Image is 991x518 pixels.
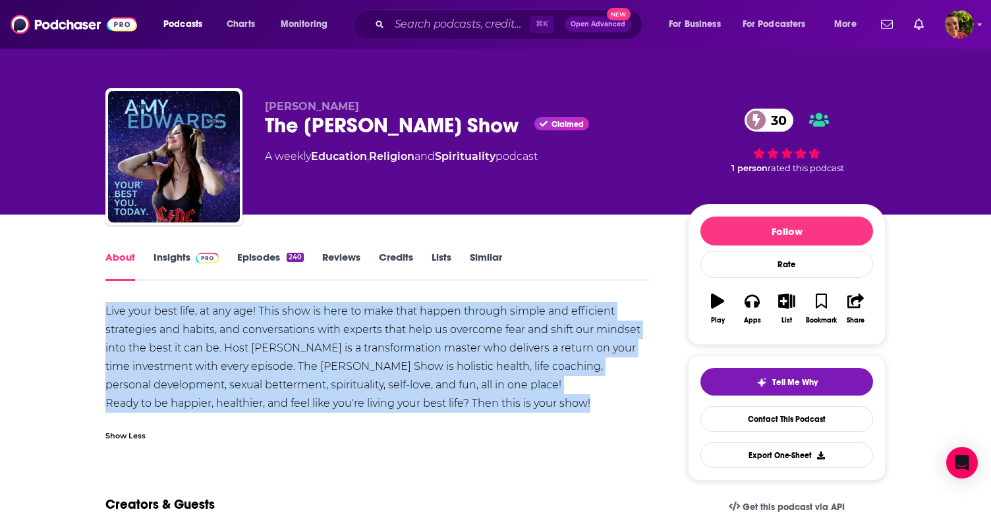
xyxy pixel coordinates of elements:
span: and [414,150,435,163]
a: Show notifications dropdown [909,13,929,36]
span: Monitoring [281,15,327,34]
span: [PERSON_NAME] [265,100,359,113]
span: , [367,150,369,163]
button: Share [839,285,873,332]
a: Similar [470,251,502,281]
div: Play [711,317,725,324]
button: Show profile menu [945,10,974,39]
span: 1 person [731,163,768,173]
span: Logged in as Marz [945,10,974,39]
div: Open Intercom Messenger [946,447,978,479]
button: List [770,285,804,332]
span: More [834,15,857,34]
button: Play [700,285,735,332]
span: Podcasts [163,15,202,34]
a: Education [311,150,367,163]
div: A weekly podcast [265,149,538,165]
a: Lists [432,251,451,281]
button: open menu [660,14,737,35]
span: For Business [669,15,721,34]
div: Live your best life, at any age! This show is here to make that happen through simple and efficie... [105,302,649,413]
div: 240 [287,253,304,262]
img: Podchaser - Follow, Share and Rate Podcasts [11,12,137,37]
div: List [781,317,792,324]
div: 30 1 personrated this podcast [688,100,886,182]
button: Bookmark [804,285,838,332]
h2: Creators & Guests [105,496,215,513]
img: tell me why sparkle [756,377,767,388]
a: Contact This Podcast [700,406,873,432]
button: tell me why sparkleTell Me Why [700,368,873,396]
div: Bookmark [806,317,837,324]
button: open menu [154,14,219,35]
a: Reviews [322,251,360,281]
a: About [105,251,135,281]
a: Religion [369,150,414,163]
input: Search podcasts, credits, & more... [389,14,530,35]
div: Search podcasts, credits, & more... [366,9,655,39]
button: open menu [825,14,873,35]
a: Charts [218,14,263,35]
span: Open Advanced [571,21,625,28]
a: Spirituality [435,150,495,163]
div: Apps [744,317,761,324]
span: New [607,8,631,20]
a: 30 [745,109,793,132]
span: Charts [227,15,255,34]
button: Open AdvancedNew [565,16,631,32]
div: Rate [700,251,873,278]
span: For Podcasters [743,15,806,34]
span: 30 [758,109,793,132]
span: Get this podcast via API [743,502,845,513]
button: open menu [734,14,825,35]
span: rated this podcast [768,163,844,173]
span: Tell Me Why [772,377,818,388]
button: open menu [271,14,345,35]
a: Credits [379,251,413,281]
button: Export One-Sheet [700,442,873,468]
button: Follow [700,217,873,246]
img: The Amy Edwards Show [108,91,240,222]
img: User Profile [945,10,974,39]
a: Show notifications dropdown [876,13,898,36]
a: InsightsPodchaser Pro [154,251,219,281]
button: Apps [735,285,769,332]
a: Episodes240 [237,251,304,281]
div: Share [847,317,864,324]
span: ⌘ K [530,16,554,33]
img: Podchaser Pro [196,253,219,263]
span: Claimed [552,121,584,128]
